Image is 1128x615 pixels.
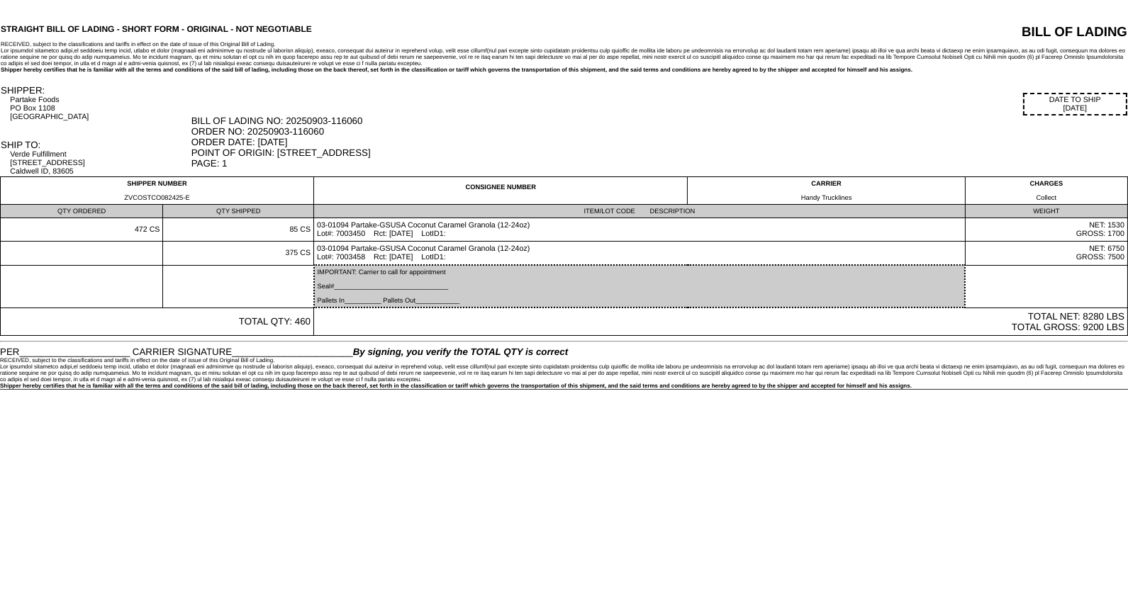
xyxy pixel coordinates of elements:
div: BILL OF LADING NO: 20250903-116060 ORDER NO: 20250903-116060 ORDER DATE: [DATE] POINT OF ORIGIN: ... [191,115,1127,169]
td: 85 CS [163,218,314,242]
div: SHIP TO: [1,140,190,150]
div: Verde Fulfillment [STREET_ADDRESS] Caldwell ID, 83605 [10,150,189,176]
td: QTY ORDERED [1,205,163,218]
span: By signing, you verify the TOTAL QTY is correct [353,346,568,357]
td: 03-01094 Partake-GSUSA Coconut Caramel Granola (12-24oz) Lot#: 7003458 Rct: [DATE] LotID1: [314,242,966,266]
div: Handy Trucklines [691,194,961,201]
td: TOTAL NET: 8280 LBS TOTAL GROSS: 9200 LBS [314,307,1128,336]
td: SHIPPER NUMBER [1,177,314,205]
td: 03-01094 Partake-GSUSA Coconut Caramel Granola (12-24oz) Lot#: 7003450 Rct: [DATE] LotID1: [314,218,966,242]
div: SHIPPER: [1,85,190,96]
td: ITEM/LOT CODE DESCRIPTION [314,205,966,218]
div: Collect [968,194,1124,201]
td: CHARGES [965,177,1127,205]
td: TOTAL QTY: 460 [1,307,314,336]
td: 472 CS [1,218,163,242]
td: CONSIGNEE NUMBER [314,177,688,205]
div: ZVCOSTCO082425-E [4,194,311,201]
div: Shipper hereby certifies that he is familiar with all the terms and conditions of the said bill o... [1,67,1127,73]
td: WEIGHT [965,205,1127,218]
div: BILL OF LADING [827,24,1127,40]
td: QTY SHIPPED [163,205,314,218]
div: Partake Foods PO Box 1108 [GEOGRAPHIC_DATA] [10,96,189,121]
div: DATE TO SHIP [DATE] [1023,93,1127,115]
td: IMPORTANT: Carrier to call for appointment Seal#_______________________________ Pallets In_______... [314,265,966,307]
td: NET: 1530 GROSS: 1700 [965,218,1127,242]
td: NET: 6750 GROSS: 7500 [965,242,1127,266]
td: CARRIER [688,177,965,205]
td: 375 CS [163,242,314,266]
